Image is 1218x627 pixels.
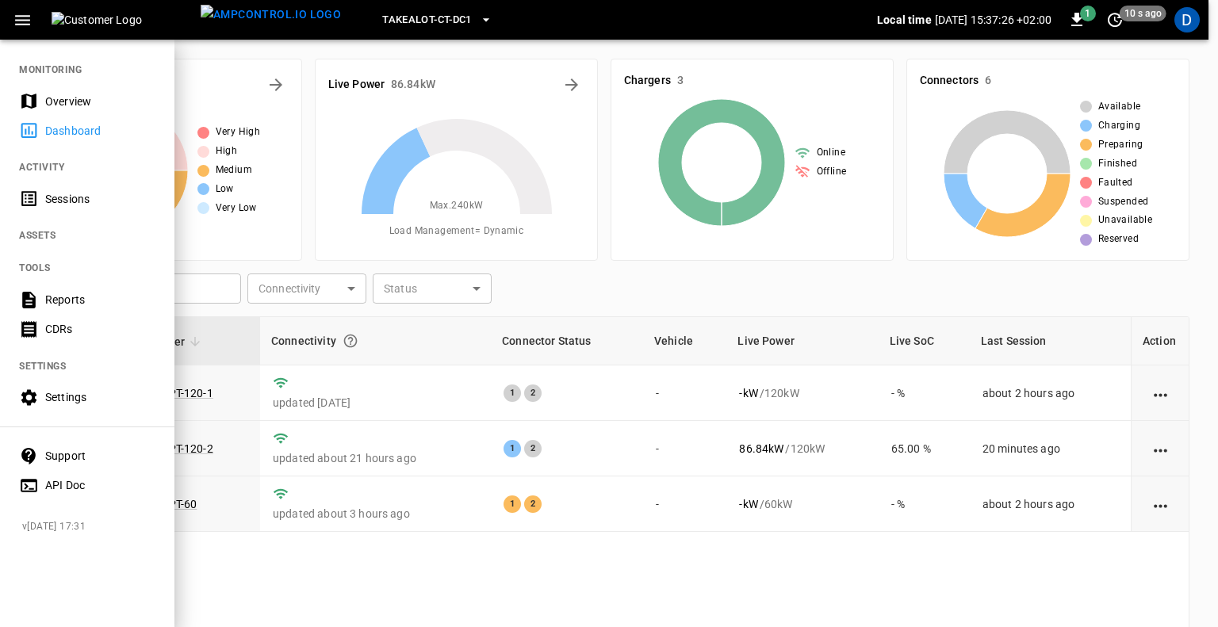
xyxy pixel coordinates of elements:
[1120,6,1166,21] span: 10 s ago
[1080,6,1096,21] span: 1
[1174,7,1200,32] div: profile-icon
[45,123,155,139] div: Dashboard
[22,519,162,535] span: v [DATE] 17:31
[45,477,155,493] div: API Doc
[45,292,155,308] div: Reports
[45,389,155,405] div: Settings
[45,191,155,207] div: Sessions
[935,12,1051,28] p: [DATE] 15:37:26 +02:00
[877,12,932,28] p: Local time
[45,321,155,337] div: CDRs
[45,94,155,109] div: Overview
[52,12,194,28] img: Customer Logo
[201,5,341,25] img: ampcontrol.io logo
[1102,7,1128,32] button: set refresh interval
[382,11,472,29] span: Takealot-CT-DC1
[45,448,155,464] div: Support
